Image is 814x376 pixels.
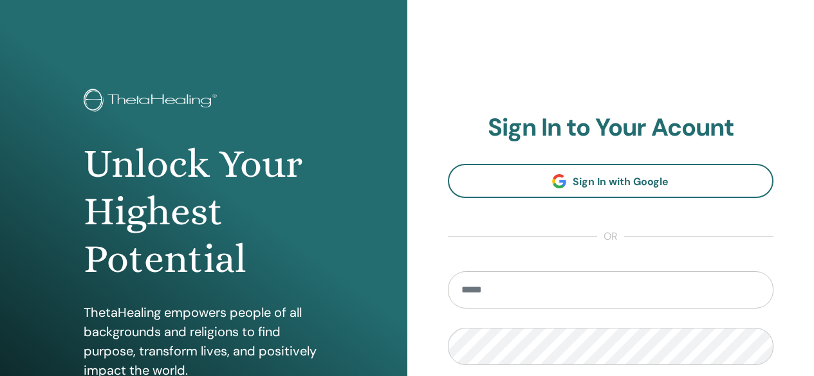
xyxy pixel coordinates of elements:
[84,140,323,283] h1: Unlock Your Highest Potential
[448,164,774,198] a: Sign In with Google
[597,229,624,244] span: or
[573,175,669,188] span: Sign In with Google
[448,113,774,143] h2: Sign In to Your Acount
